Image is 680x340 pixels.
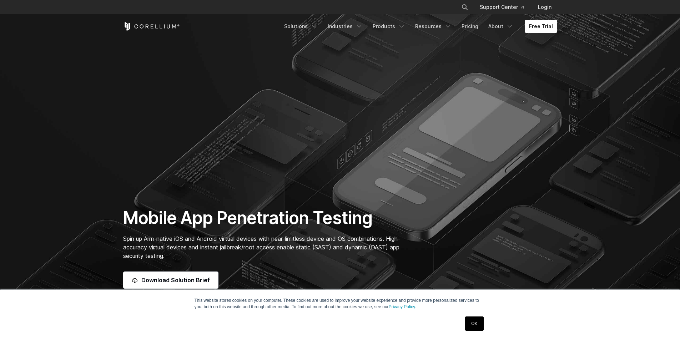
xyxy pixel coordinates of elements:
a: Corellium Home [123,22,180,31]
a: Resources [411,20,456,33]
a: Solutions [280,20,322,33]
a: OK [465,316,483,331]
a: Support Center [474,1,529,14]
a: About [484,20,518,33]
a: Free Trial [525,20,557,33]
div: Navigation Menu [453,1,557,14]
span: Spin up Arm-native iOS and Android virtual devices with near-limitless device and OS combinations... [123,235,400,259]
h1: Mobile App Penetration Testing [123,207,408,229]
div: Navigation Menu [280,20,557,33]
a: Login [532,1,557,14]
a: Privacy Policy. [389,304,416,309]
a: Pricing [457,20,483,33]
a: Industries [323,20,367,33]
a: Download Solution Brief [123,272,218,289]
a: Products [368,20,409,33]
p: This website stores cookies on your computer. These cookies are used to improve your website expe... [195,297,486,310]
span: Download Solution Brief [141,276,210,284]
button: Search [458,1,471,14]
